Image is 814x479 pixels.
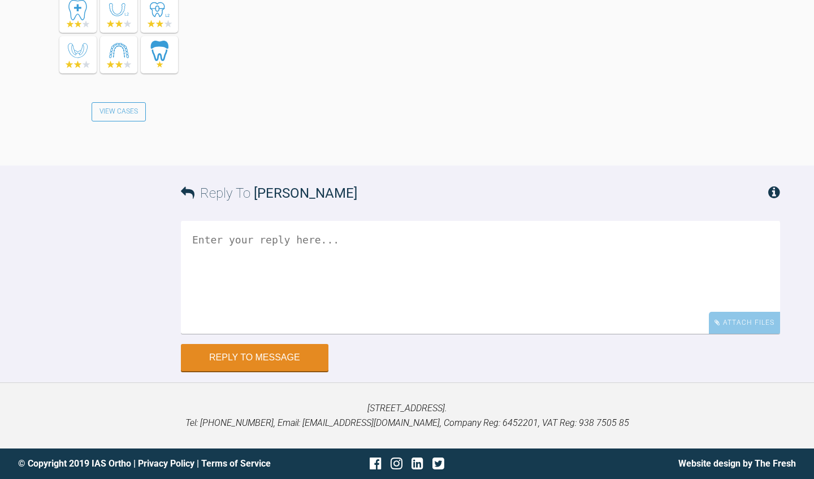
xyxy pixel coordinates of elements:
[181,182,357,204] h3: Reply To
[18,401,796,430] p: [STREET_ADDRESS]. Tel: [PHONE_NUMBER], Email: [EMAIL_ADDRESS][DOMAIN_NAME], Company Reg: 6452201,...
[18,456,278,471] div: © Copyright 2019 IAS Ortho | |
[678,458,796,469] a: Website design by The Fresh
[201,458,271,469] a: Terms of Service
[138,458,194,469] a: Privacy Policy
[709,312,780,334] div: Attach Files
[254,185,357,201] span: [PERSON_NAME]
[181,344,328,371] button: Reply to Message
[92,102,146,121] a: View Cases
